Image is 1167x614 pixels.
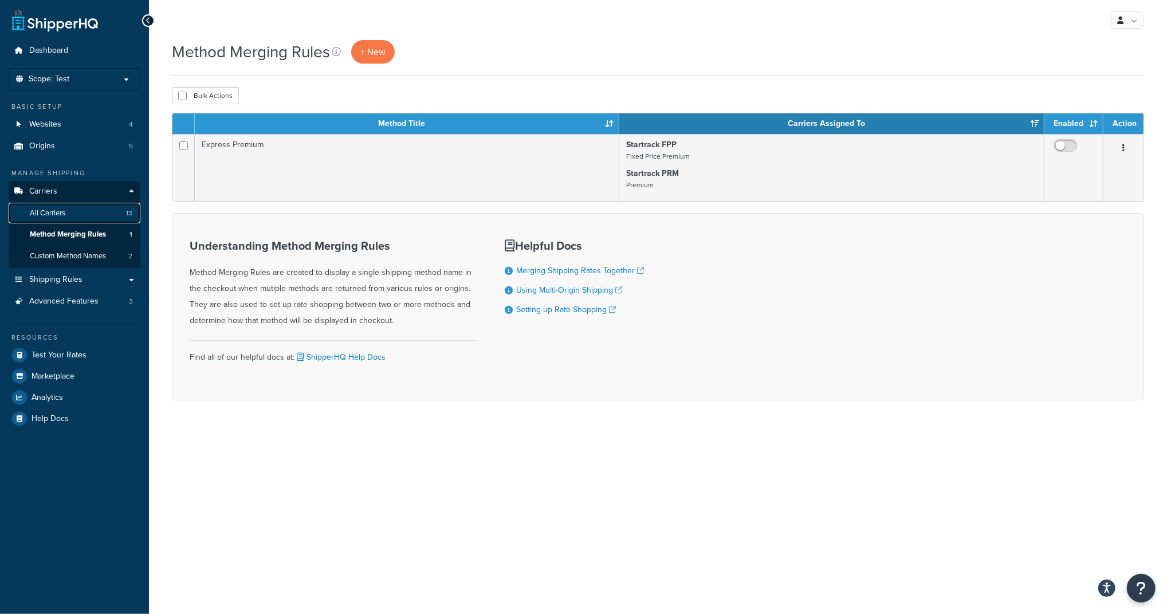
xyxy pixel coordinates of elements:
[30,251,106,261] span: Custom Method Names
[9,408,140,429] a: Help Docs
[32,414,69,424] span: Help Docs
[30,230,106,239] span: Method Merging Rules
[626,139,677,151] strong: Startrack FPP
[126,208,132,218] span: 13
[29,187,57,196] span: Carriers
[30,208,65,218] span: All Carriers
[29,297,99,306] span: Advanced Features
[9,136,140,157] a: Origins 5
[129,141,133,151] span: 5
[360,45,386,58] span: + New
[9,203,140,224] a: All Carriers 13
[9,345,140,365] a: Test Your Rates
[29,46,68,56] span: Dashboard
[195,134,619,201] td: Express Premium
[9,102,140,112] div: Basic Setup
[29,141,55,151] span: Origins
[129,120,133,129] span: 4
[195,113,619,134] th: Method Title: activate to sort column ascending
[294,351,386,363] a: ShipperHQ Help Docs
[626,180,654,190] small: Premium
[9,387,140,408] a: Analytics
[1103,113,1144,134] th: Action
[9,246,140,267] li: Custom Method Names
[626,151,690,162] small: Fixed Price Premium
[1127,574,1156,603] button: Open Resource Center
[351,40,395,64] a: + New
[172,87,239,104] button: Bulk Actions
[9,291,140,312] a: Advanced Features 3
[9,168,140,178] div: Manage Shipping
[12,9,98,32] a: ShipperHQ Home
[9,203,140,224] li: All Carriers
[9,181,140,268] li: Carriers
[29,120,61,129] span: Websites
[9,136,140,157] li: Origins
[128,251,132,261] span: 2
[32,351,87,360] span: Test Your Rates
[9,366,140,387] a: Marketplace
[9,114,140,135] li: Websites
[505,239,644,252] h3: Helpful Docs
[9,246,140,267] a: Custom Method Names 2
[9,291,140,312] li: Advanced Features
[619,113,1044,134] th: Carriers Assigned To: activate to sort column ascending
[9,181,140,202] a: Carriers
[516,284,622,296] a: Using Multi-Origin Shipping
[190,239,476,329] div: Method Merging Rules are created to display a single shipping method name in the checkout when mu...
[190,239,476,252] h3: Understanding Method Merging Rules
[190,340,476,365] div: Find all of our helpful docs at:
[9,333,140,343] div: Resources
[32,393,63,403] span: Analytics
[29,74,69,84] span: Scope: Test
[29,275,82,285] span: Shipping Rules
[1044,113,1103,134] th: Enabled: activate to sort column ascending
[32,372,74,381] span: Marketplace
[9,40,140,61] a: Dashboard
[172,41,330,63] h1: Method Merging Rules
[129,297,133,306] span: 3
[9,114,140,135] a: Websites 4
[626,167,679,179] strong: Startrack PRM
[516,304,616,316] a: Setting up Rate Shopping
[129,230,132,239] span: 1
[516,265,644,277] a: Merging Shipping Rates Together
[9,269,140,290] a: Shipping Rules
[9,224,140,245] a: Method Merging Rules 1
[9,224,140,245] li: Method Merging Rules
